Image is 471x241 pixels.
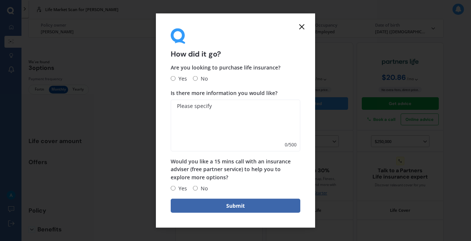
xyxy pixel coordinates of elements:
[171,89,277,96] span: Is there more information you would like?
[285,141,297,149] span: 0 / 500
[171,76,176,81] input: Yes
[171,28,300,58] div: How did it go?
[171,186,176,191] input: Yes
[171,198,300,213] button: Submit
[193,186,198,191] input: No
[198,74,208,83] span: No
[171,158,291,181] span: Would you like a 15 mins call with an insurance adviser (free partner service) to help you to exp...
[193,76,198,81] input: No
[176,74,187,83] span: Yes
[171,64,280,71] span: Are you looking to purchase life insurance?
[198,184,208,193] span: No
[176,184,187,193] span: Yes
